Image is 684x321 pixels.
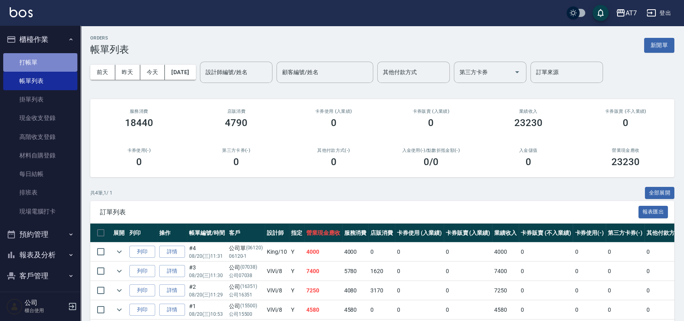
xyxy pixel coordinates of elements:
[331,156,337,168] h3: 0
[511,66,524,79] button: Open
[606,262,644,281] td: 0
[587,109,665,114] h2: 卡券販賣 (不入業績)
[113,246,125,258] button: expand row
[189,253,225,260] p: 08/20 (三) 11:31
[159,246,185,258] a: 詳情
[187,242,227,261] td: #4
[295,109,373,114] h2: 卡券使用 (入業績)
[395,242,444,261] td: 0
[90,189,112,197] p: 共 4 筆, 1 / 1
[240,263,258,272] p: (07038)
[444,224,493,242] th: 卡券販賣 (入業績)
[100,208,638,216] span: 訂單列表
[157,224,187,242] th: 操作
[368,242,395,261] td: 0
[229,244,263,253] div: 公司單
[606,224,644,242] th: 第三方卡券(-)
[159,304,185,316] a: 詳情
[3,224,77,245] button: 預約管理
[125,117,153,128] h3: 18440
[229,302,263,311] div: 公司
[265,242,289,261] td: King /10
[395,224,444,242] th: 卡券使用 (入業績)
[165,65,195,80] button: [DATE]
[3,109,77,127] a: 現金收支登錄
[229,272,263,279] p: 公司07038
[606,281,644,300] td: 0
[129,265,155,278] button: 列印
[159,265,185,278] a: 詳情
[225,117,247,128] h3: 4790
[3,128,77,146] a: 高階收支登錄
[227,224,265,242] th: 客戶
[368,262,395,281] td: 1620
[187,281,227,300] td: #2
[189,311,225,318] p: 08/20 (三) 10:53
[246,244,263,253] p: (06120)
[3,244,77,265] button: 報表及分析
[189,272,225,279] p: 08/20 (三) 11:30
[626,8,637,18] div: AT7
[265,300,289,319] td: ViVi /8
[129,304,155,316] button: 列印
[289,224,304,242] th: 指定
[25,307,66,314] p: 櫃台使用
[289,300,304,319] td: Y
[265,224,289,242] th: 設計師
[342,300,369,319] td: 4580
[3,265,77,286] button: 客戶管理
[159,284,185,297] a: 詳情
[25,299,66,307] h5: 公司
[611,156,640,168] h3: 23230
[519,224,573,242] th: 卡券販賣 (不入業績)
[392,148,470,153] h2: 入金使用(-) /點數折抵金額(-)
[113,304,125,316] button: expand row
[3,72,77,90] a: 帳單列表
[492,281,519,300] td: 7250
[187,262,227,281] td: #3
[233,156,239,168] h3: 0
[593,5,609,21] button: save
[573,262,606,281] td: 0
[189,291,225,298] p: 08/20 (三) 11:29
[3,53,77,72] a: 打帳單
[587,148,665,153] h2: 營業現金應收
[3,183,77,202] a: 排班表
[90,35,129,41] h2: ORDERS
[623,117,628,128] h3: 0
[265,262,289,281] td: ViVi /8
[392,109,470,114] h2: 卡券販賣 (入業績)
[111,224,127,242] th: 展開
[229,253,263,260] p: 06120-1
[331,117,337,128] h3: 0
[424,156,439,168] h3: 0 /0
[265,281,289,300] td: ViVi /8
[100,148,178,153] h2: 卡券使用(-)
[645,187,675,199] button: 全部展開
[289,262,304,281] td: Y
[304,300,342,319] td: 4580
[3,286,77,307] button: 員工及薪資
[342,281,369,300] td: 4080
[127,224,157,242] th: 列印
[573,242,606,261] td: 0
[606,242,644,261] td: 0
[492,262,519,281] td: 7400
[395,262,444,281] td: 0
[395,300,444,319] td: 0
[304,242,342,261] td: 4000
[368,300,395,319] td: 0
[444,300,493,319] td: 0
[613,5,640,21] button: AT7
[100,109,178,114] h3: 服務消費
[3,29,77,50] button: 櫃檯作業
[573,224,606,242] th: 卡券使用(-)
[113,284,125,296] button: expand row
[519,262,573,281] td: 0
[3,165,77,183] a: 每日結帳
[240,283,258,291] p: (16351)
[129,246,155,258] button: 列印
[428,117,434,128] h3: 0
[295,148,373,153] h2: 其他付款方式(-)
[368,224,395,242] th: 店販消費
